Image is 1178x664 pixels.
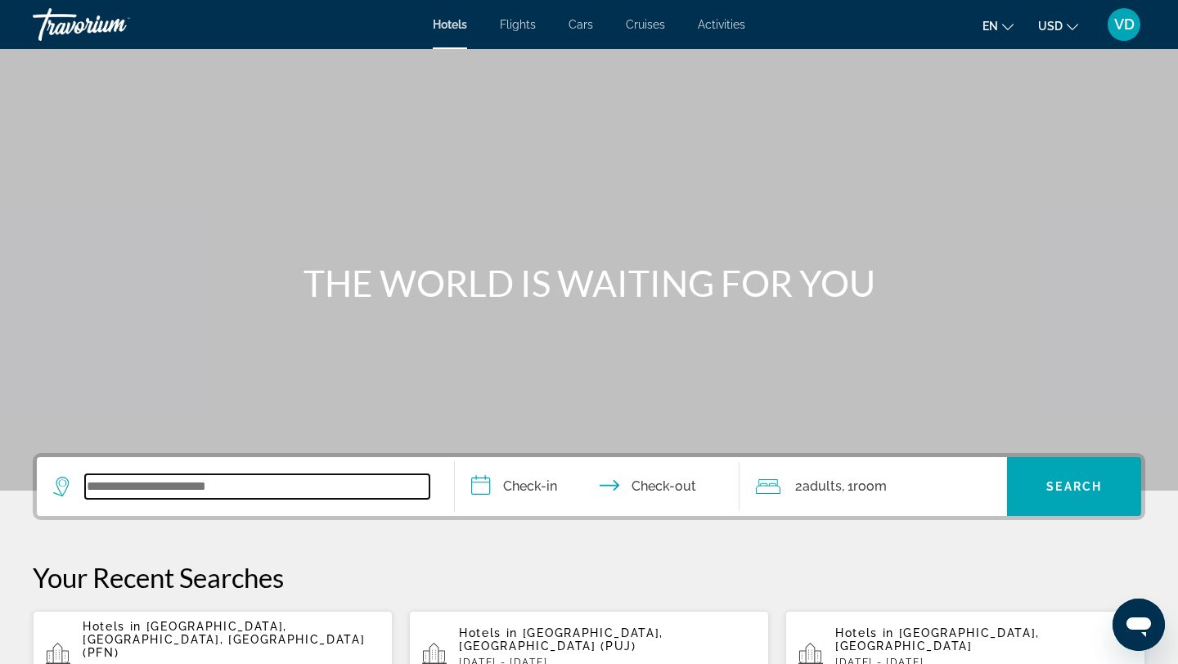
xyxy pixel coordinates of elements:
button: Change language [982,14,1014,38]
span: Adults [803,478,842,494]
span: Room [853,478,887,494]
button: Check in and out dates [455,457,740,516]
button: User Menu [1103,7,1145,42]
a: Cars [569,18,593,31]
span: VD [1114,16,1135,33]
button: Search [1007,457,1141,516]
span: 2 [795,475,842,498]
a: Hotels [433,18,467,31]
span: Hotels in [459,626,518,639]
a: Cruises [626,18,665,31]
span: USD [1038,20,1063,33]
p: Your Recent Searches [33,561,1145,594]
iframe: Button to launch messaging window [1113,599,1165,651]
span: , 1 [842,475,887,498]
button: Travelers: 2 adults, 0 children [740,457,1008,516]
span: en [982,20,998,33]
span: Search [1046,480,1102,493]
span: Hotels in [835,626,894,639]
span: [GEOGRAPHIC_DATA], [GEOGRAPHIC_DATA] [835,626,1040,653]
div: Search widget [37,457,1141,516]
span: [GEOGRAPHIC_DATA], [GEOGRAPHIC_DATA], [GEOGRAPHIC_DATA] (PFN) [83,620,365,659]
span: [GEOGRAPHIC_DATA], [GEOGRAPHIC_DATA] (PUJ) [459,626,663,653]
h1: THE WORLD IS WAITING FOR YOU [282,262,896,304]
button: Change currency [1038,14,1078,38]
a: Travorium [33,3,196,46]
a: Activities [698,18,745,31]
a: Flights [500,18,536,31]
span: Hotels in [83,620,142,633]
